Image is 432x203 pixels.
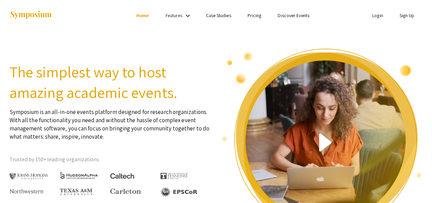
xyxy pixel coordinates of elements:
a: Home [136,12,149,18]
img: EPSCOR [161,187,198,197]
a: Features [166,12,183,18]
a: Case Studies [206,12,231,18]
img: Carleton [110,189,141,194]
p: Symposium is an all-in-one events platform designed for research organizations. With all the func... [10,103,211,141]
a: Sign Up [400,12,415,18]
p: Trusted by 150+ leading organizations [10,154,211,165]
img: Caltech [110,173,134,179]
a: Pricing [248,12,262,18]
img: HudsonAlpha [60,171,98,179]
a: Login [372,12,383,18]
img: Northwestern [10,189,44,193]
img: Texas A&M University [60,189,94,195]
img: Symposium by ForagerOne [10,11,52,20]
img: Johns Hopkins University [10,173,48,180]
mat-icon: Expand Features list [184,12,192,20]
a: Discover Events [278,12,309,18]
img: The University of Tennessee [161,173,188,179]
h2: The simplest way to host amazing academic events. [10,62,211,103]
